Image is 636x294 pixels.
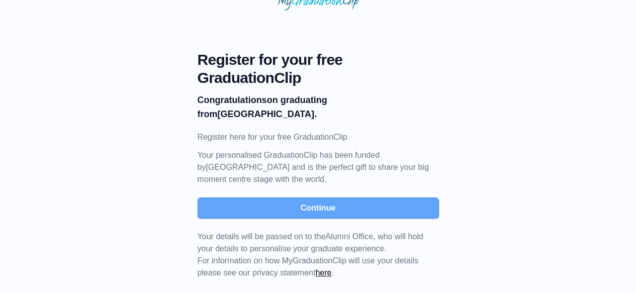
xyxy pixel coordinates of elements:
a: here [315,268,331,277]
span: Alumni Office [325,232,373,241]
span: For information on how MyGraduationClip will use your details please see our privacy statement . [198,232,423,277]
span: Your details will be passed on to the , who will hold your details to personalise your graduate e... [198,232,423,253]
p: on graduating from [GEOGRAPHIC_DATA]. [198,93,439,121]
p: Register here for your free GraduationClip [198,131,439,143]
button: Continue [198,198,439,219]
b: Congratulations [198,95,267,105]
span: Register for your free [198,51,439,69]
p: Your personalised GraduationClip has been funded by [GEOGRAPHIC_DATA] and is the perfect gift to ... [198,149,439,185]
span: GraduationClip [198,69,439,87]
